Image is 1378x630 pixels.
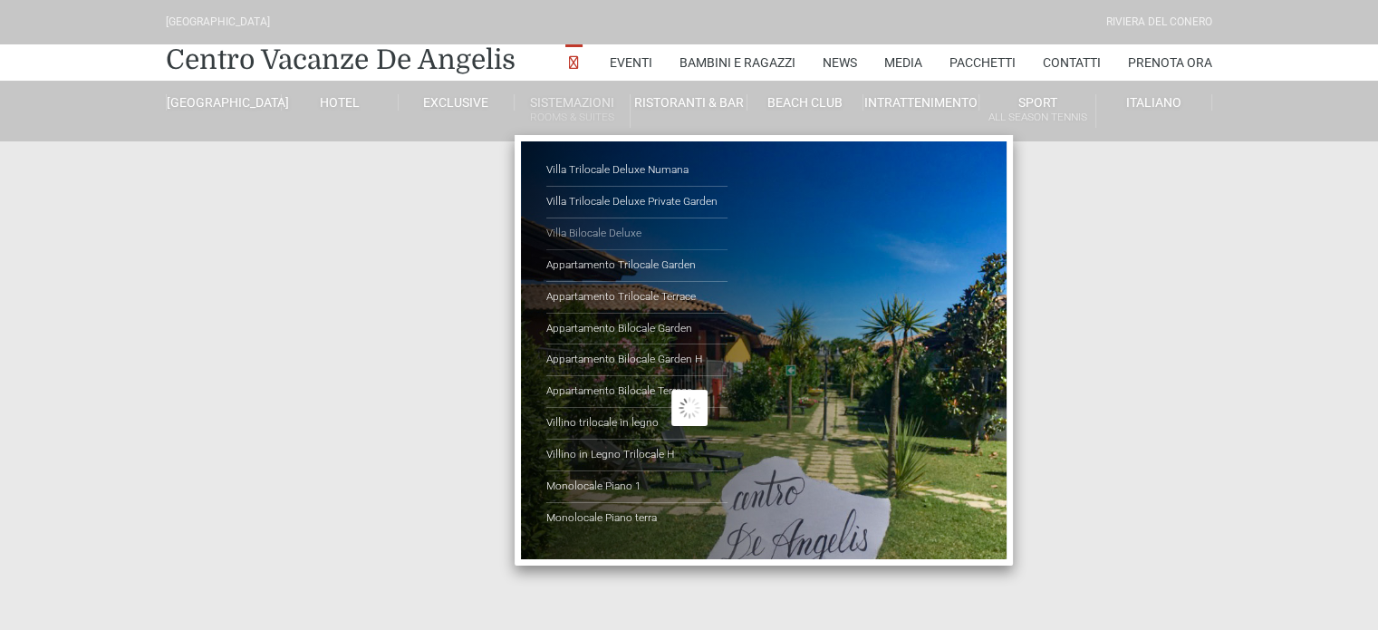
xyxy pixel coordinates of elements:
[515,94,631,128] a: SistemazioniRooms & Suites
[546,155,728,187] a: Villa Trilocale Deluxe Numana
[1106,14,1212,31] div: Riviera Del Conero
[631,94,747,111] a: Ristoranti & Bar
[637,7,704,21] a: ( recensioni)
[1043,44,1101,81] a: Contatti
[166,14,270,31] div: [GEOGRAPHIC_DATA]
[284,17,356,63] span: Scopri il nostro miglior prezzo!
[863,94,979,111] a: Intrattenimento
[68,7,99,29] div: DD
[679,44,795,81] a: Bambini e Ragazzi
[546,376,728,408] a: Appartamento Bilocale Terrace
[546,440,728,471] a: Villino in Legno Trilocale H
[399,29,468,51] span: Prenota
[130,7,160,29] div: DD
[732,8,846,37] li: Miglior prezzo garantito
[546,282,728,314] a: Appartamento Trilocale Terrace
[282,94,398,111] a: Hotel
[732,37,846,52] li: Assistenza clienti
[546,314,728,345] a: Appartamento Bilocale Garden
[979,109,1094,126] small: All Season Tennis
[979,94,1095,128] a: SportAll Season Tennis
[1096,94,1212,111] a: Italiano
[546,408,728,440] a: Villino trilocale in legno
[546,344,728,376] a: Appartamento Bilocale Garden H
[610,44,652,81] a: Eventi
[399,94,515,111] a: Exclusive
[593,5,630,42] span: 7.8
[949,44,1016,81] a: Pacchetti
[640,7,656,21] span: 285
[166,42,516,78] a: Centro Vacanze De Angelis
[1126,95,1181,110] span: Italiano
[823,44,857,81] a: News
[166,94,282,111] a: [GEOGRAPHIC_DATA]
[546,187,728,218] a: Villa Trilocale Deluxe Private Garden
[546,250,728,282] a: Appartamento Trilocale Garden
[546,471,728,503] a: Monolocale Piano 1
[515,109,630,126] small: Rooms & Suites
[732,52,846,66] li: Pagamento sicuro
[59,34,108,53] div: MM
[1128,44,1212,81] a: Prenota Ora
[862,6,992,34] span: Codice Promo
[747,94,863,111] a: Beach Club
[884,44,922,81] a: Media
[120,34,169,53] div: MM
[546,503,728,534] a: Monolocale Piano terra
[546,218,728,250] a: Villa Bilocale Deluxe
